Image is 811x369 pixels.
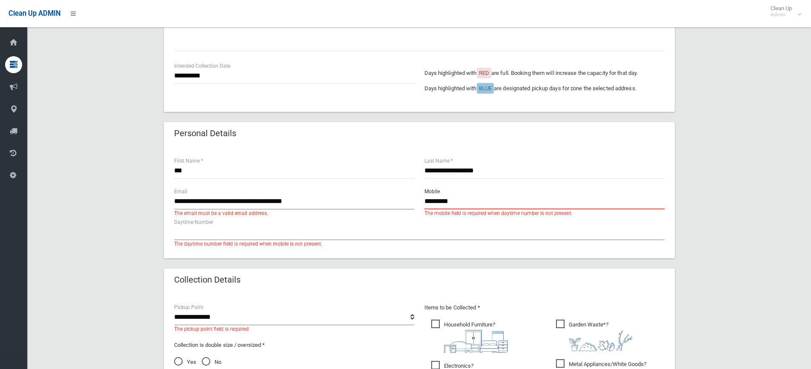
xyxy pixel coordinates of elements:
img: aa9efdbe659d29b613fca23ba79d85cb.png [444,330,508,353]
span: Yes [174,357,196,367]
span: Garden Waste* [556,320,633,351]
img: 4fd8a5c772b2c999c83690221e5242e0.png [569,330,633,351]
p: Items to be Collected * [424,303,665,313]
header: Collection Details [164,272,251,288]
span: Clean Up ADMIN [9,9,60,17]
i: ? [569,321,633,351]
p: Days highlighted with are full. Booking them will increase the capacity for that day. [424,68,665,78]
small: Admin [771,11,792,18]
p: Collection is double size / oversized * [174,340,414,350]
span: The pickup point field is required [174,324,249,334]
span: BLUE [479,85,492,92]
span: The daytime number field is required when mobile is not present. [174,239,322,249]
span: RED [479,70,489,76]
span: The mobile field is required when daytime number is not present. [424,209,573,218]
p: Days highlighted with are designated pickup days for zone the selected address. [424,83,665,94]
span: Clean Up [766,5,800,18]
span: No [202,357,221,367]
i: ? [444,321,508,353]
span: Household Furniture [431,320,508,353]
span: The email must be a valid email address. [174,209,268,218]
header: Personal Details [164,125,246,142]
